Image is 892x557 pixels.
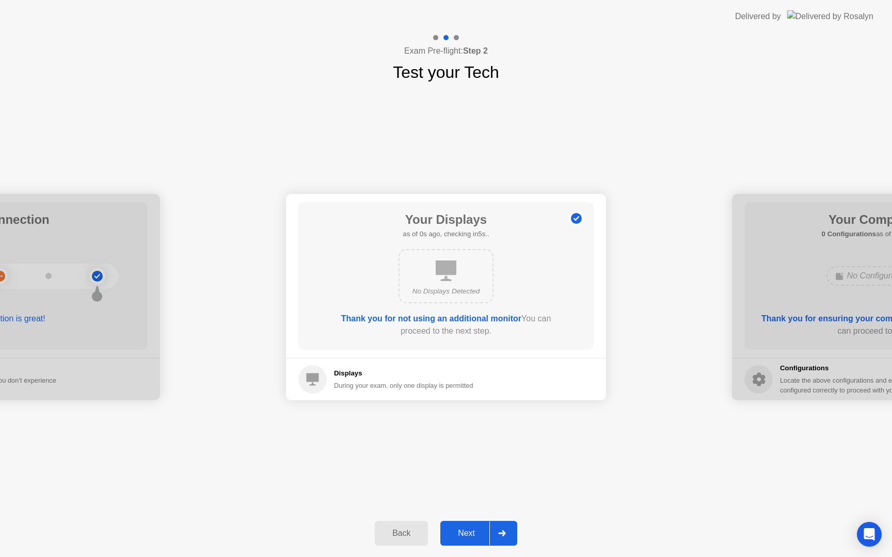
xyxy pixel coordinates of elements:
[404,45,488,57] h4: Exam Pre-flight:
[375,521,428,546] button: Back
[403,229,489,239] h5: as of 0s ago, checking in5s..
[463,46,488,55] b: Step 2
[440,521,517,546] button: Next
[443,529,489,538] div: Next
[341,314,521,323] b: Thank you for not using an additional monitor
[408,286,484,297] div: No Displays Detected
[378,529,425,538] div: Back
[328,313,564,337] div: You can proceed to the next step.
[857,522,882,547] div: Open Intercom Messenger
[735,10,781,23] div: Delivered by
[787,10,873,22] img: Delivered by Rosalyn
[334,381,473,390] div: During your exam, only one display is permitted
[334,368,473,379] h5: Displays
[403,210,489,229] h1: Your Displays
[393,60,499,85] h1: Test your Tech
